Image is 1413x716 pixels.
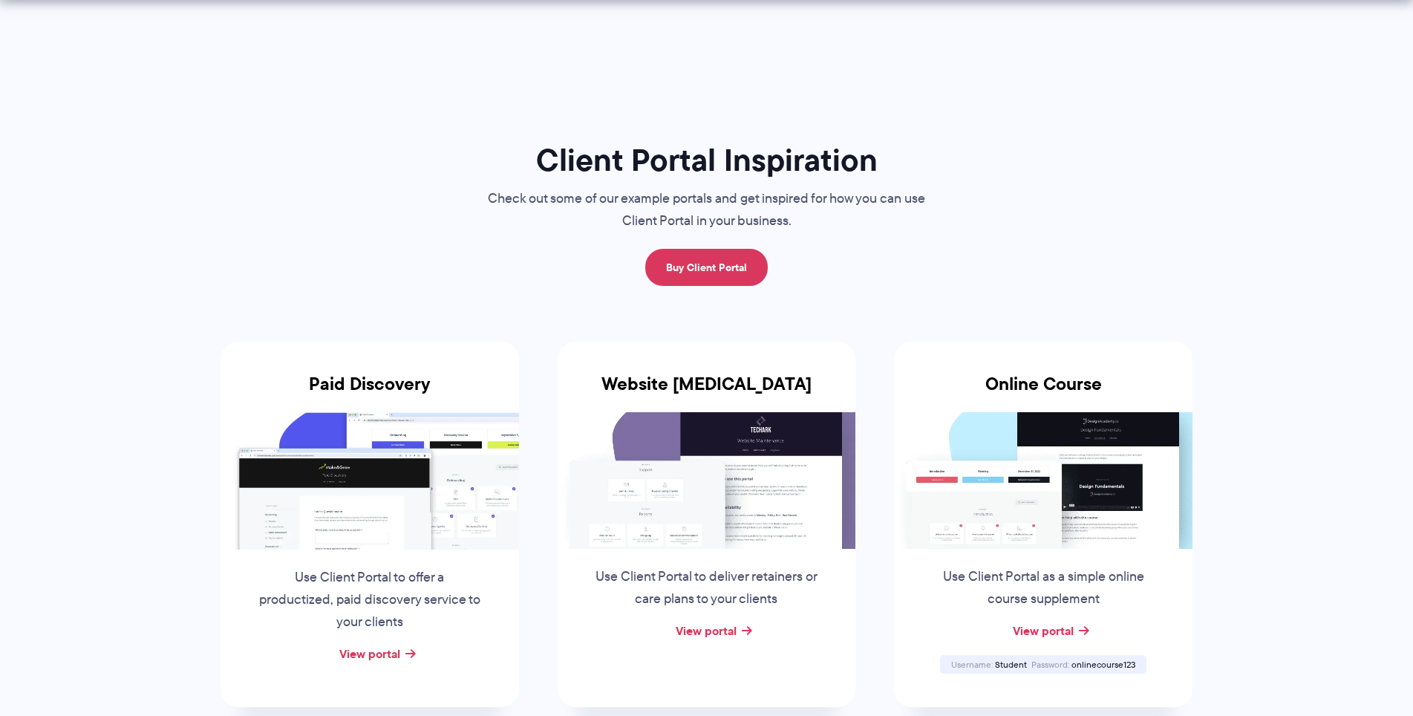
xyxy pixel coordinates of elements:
[458,140,956,180] h1: Client Portal Inspiration
[558,374,856,412] h3: Website [MEDICAL_DATA]
[1013,622,1074,639] a: View portal
[1071,658,1135,671] span: onlinecourse123
[458,188,956,232] p: Check out some of our example portals and get inspired for how you can use Client Portal in your ...
[676,622,737,639] a: View portal
[930,566,1156,611] p: Use Client Portal as a simple online course supplement
[257,567,483,634] p: Use Client Portal to offer a productized, paid discovery service to your clients
[1031,658,1069,671] span: Password
[339,645,400,663] a: View portal
[951,658,993,671] span: Username
[593,566,819,611] p: Use Client Portal to deliver retainers or care plans to your clients
[894,374,1192,412] h3: Online Course
[995,658,1027,671] span: Student
[221,374,519,412] h3: Paid Discovery
[645,249,768,286] a: Buy Client Portal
